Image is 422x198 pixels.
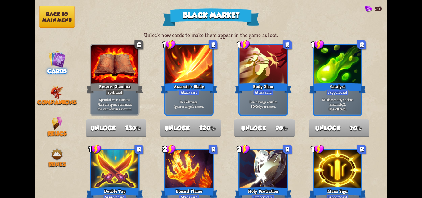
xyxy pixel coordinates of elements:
div: 1 [311,40,324,49]
div: Reserve Stamina [87,82,143,94]
button: Back to main menu [39,6,75,28]
img: Earth.png [50,148,64,161]
div: C [135,40,143,49]
button: Unlock 70 [309,119,369,137]
div: 2 [162,144,176,154]
div: 1 [237,40,250,49]
p: Unlock new cards to make them appear in the game as loot. [35,32,387,38]
button: Unlock 130 [86,119,146,137]
p: Deal damage equal to of your armor. [241,99,285,109]
span: Runes [48,161,66,168]
img: Gem.png [136,126,141,131]
p: Multiply enemy's poison amount by . [315,97,360,106]
b: 50% [251,104,257,109]
div: Attack card [253,89,274,95]
p: Deal damage. Ignores target's armor. [167,99,211,109]
div: Attack card [179,89,199,95]
img: Gem.png [283,126,288,131]
b: 7 [186,99,187,104]
div: 1 [162,40,176,49]
p: Spend all your Stamina. Gain the spent Stamina at the start of your next turn. [92,97,137,111]
div: R [209,40,217,49]
button: Unlock 90 [234,119,295,137]
b: One-off card. [329,107,346,111]
div: R [357,145,366,153]
div: 1 [311,144,324,154]
img: Gem.png [210,126,216,131]
div: Gems [365,6,382,12]
span: Cards [47,68,67,74]
div: Support card [326,89,349,95]
div: R [283,40,292,49]
div: Black Market [163,8,259,26]
div: 2 [237,144,250,154]
div: R [283,145,292,153]
div: R [209,145,217,153]
div: Assassin's Blade [161,82,217,94]
img: IceCream.png [52,116,62,130]
div: Body Slam [235,82,292,94]
span: Relics [47,130,66,137]
button: Unlock 120 [160,119,221,137]
img: Gem.png [357,126,362,131]
div: R [357,40,366,49]
div: Catalyst [309,82,366,94]
b: 2 [343,102,345,106]
img: Cards_Icon.png [48,50,66,68]
img: Gem.png [365,6,372,12]
div: R [135,145,143,153]
div: Spell card [106,89,124,95]
span: Companions [37,99,76,106]
div: 1 [88,144,102,154]
img: Little_Fire_Dragon.png [50,86,64,99]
